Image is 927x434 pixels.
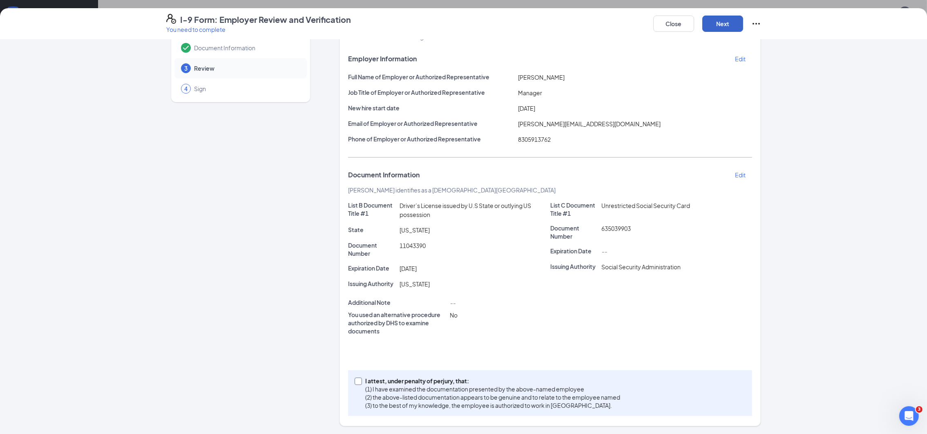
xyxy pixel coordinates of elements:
[180,14,351,25] h4: I-9 Form: Employer Review and Verification
[550,247,599,255] p: Expiration Date
[365,377,620,385] p: I attest, under penalty of perjury, that:
[518,120,661,128] span: [PERSON_NAME][EMAIL_ADDRESS][DOMAIN_NAME]
[348,280,396,288] p: Issuing Authority
[348,264,396,272] p: Expiration Date
[400,280,430,288] span: [US_STATE]
[550,224,599,240] p: Document Number
[348,226,396,234] p: State
[400,265,417,272] span: [DATE]
[166,25,351,34] p: You need to complete
[348,171,420,179] span: Document Information
[348,135,515,143] p: Phone of Employer or Authorized Representative
[400,242,426,249] span: 11043390
[194,44,299,52] span: Document Information
[518,74,565,81] span: [PERSON_NAME]
[184,85,188,93] span: 4
[518,89,542,96] span: Manager
[653,16,694,32] button: Close
[365,385,620,393] p: (1) I have examined the documentation presented by the above-named employee
[601,225,631,232] span: 635039903
[348,88,515,96] p: Job Title of Employer or Authorized Representative
[518,105,535,112] span: [DATE]
[184,64,188,72] span: 3
[916,406,923,413] span: 3
[348,298,447,306] p: Additional Note
[550,201,599,217] p: List C Document Title #1
[365,393,620,401] p: (2) the above-listed documentation appears to be genuine and to relate to the employee named
[348,119,515,128] p: Email of Employer or Authorized Representative
[702,16,743,32] button: Next
[348,241,396,257] p: Document Number
[400,226,430,234] span: [US_STATE]
[365,401,620,409] p: (3) to the best of my knowledge, the employee is authorized to work in [GEOGRAPHIC_DATA].
[348,186,556,194] span: [PERSON_NAME] identifies as a [DEMOGRAPHIC_DATA][GEOGRAPHIC_DATA]
[348,73,515,81] p: Full Name of Employer or Authorized Representative
[751,19,761,29] svg: Ellipses
[601,263,681,271] span: Social Security Administration
[899,406,919,426] iframe: Intercom live chat
[348,55,417,63] span: Employer Information
[735,171,746,179] p: Edit
[348,311,447,335] p: You used an alternative procedure authorized by DHS to examine documents
[194,64,299,72] span: Review
[181,43,191,53] svg: Checkmark
[166,14,176,24] svg: FormI9EVerifyIcon
[348,201,396,217] p: List B Document Title #1
[400,202,531,218] span: Driver’s License issued by U.S State or outlying US possession
[735,55,746,63] p: Edit
[550,262,599,271] p: Issuing Authority
[518,136,551,143] span: 8305913762
[601,202,690,209] span: Unrestricted Social Security Card
[601,248,607,255] span: --
[450,299,456,306] span: --
[348,104,515,112] p: New hire start date
[450,311,458,319] span: No
[194,85,299,93] span: Sign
